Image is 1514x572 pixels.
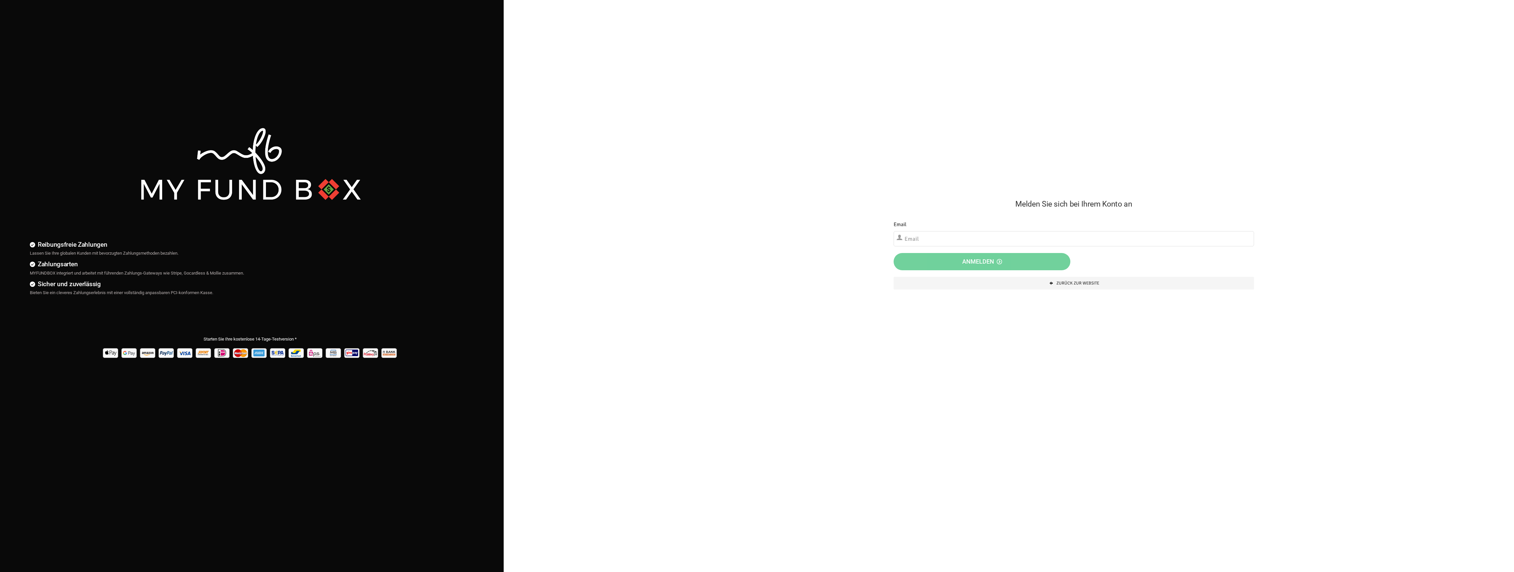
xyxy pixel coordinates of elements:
img: Amazon [139,346,157,359]
span: Lassen Sie Ihre globalen Kunden mit bevorzugten Zahlungsmethoden bezahlen. [30,251,178,256]
h4: Reibungsfreie Zahlungen [30,240,477,249]
h4: Zahlungsarten [30,259,477,269]
button: Anmelden [894,253,1070,270]
img: giropay [344,346,361,359]
span: Anmelden [962,258,1002,265]
img: Bancontact Pay [288,346,305,359]
span: Bieten Sie ein cleveres Zahlungserlebnis mit einer vollständig anpassbaren PCI-konformen Kasse. [30,290,213,295]
span: MYFUNDBOX integriert und arbeitet mit führenden Zahlungs-Gateways wie Stripe, Gocardless & Mollie... [30,271,244,276]
img: Ideal Pay [214,346,231,359]
img: mb Pay [325,346,343,359]
h2: Melden Sie sich bei Ihrem Konto an [894,198,1254,210]
img: mfbwhite.png [138,125,363,203]
img: american_express Pay [251,346,268,359]
img: EPS Pay [306,346,324,359]
img: Sofort Pay [195,346,213,359]
a: Zurück zur Website [894,277,1254,289]
img: p24 Pay [362,346,380,359]
img: Apple Pay [102,346,120,359]
img: Mastercard Pay [232,346,250,359]
h4: Sicher und zuverlässig [30,279,477,289]
img: Google Pay [121,346,138,359]
label: Email [894,221,907,229]
input: Email [894,231,1254,246]
img: sepa Pay [269,346,287,359]
img: Paypal [158,346,175,359]
img: banktransfer [381,346,398,359]
img: Visa [176,346,194,359]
